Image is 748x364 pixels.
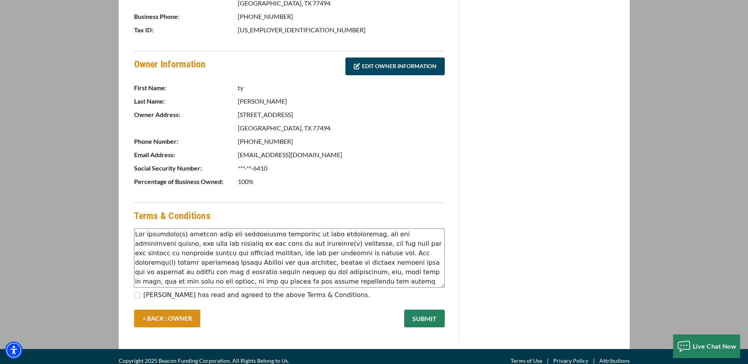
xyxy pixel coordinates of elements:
p: [PHONE_NUMBER] [238,12,445,21]
p: [PHONE_NUMBER] [238,137,445,146]
p: [GEOGRAPHIC_DATA], TX 77494 [238,123,445,133]
p: Tax ID: [134,25,237,35]
a: < BACK : OWNER [134,310,200,327]
label: [PERSON_NAME] has read and agreed to the above Terms & Conditions. [144,290,370,300]
p: [US_EMPLOYER_IDENTIFICATION_NUMBER] [238,25,445,35]
a: EDIT OWNER INFORMATION [345,58,445,75]
button: SUBMIT [404,310,445,327]
p: Social Security Number: [134,163,237,173]
span: Live Chat Now [693,342,737,350]
textarea: Lor ipsumdolo(s) ametcon adip eli seddoeiusmo temporinc ut labo etdoloremag, ali eni adminimveni ... [134,228,445,288]
p: Business Phone: [134,12,237,21]
p: Owner Address: [134,110,237,119]
p: Email Address: [134,150,237,160]
p: First Name: [134,83,237,93]
p: Phone Number: [134,137,237,146]
p: 100% [238,177,445,186]
p: Last Name: [134,97,237,106]
h4: Terms & Conditions [134,209,211,223]
p: [PERSON_NAME] [238,97,445,106]
h4: Owner Information [134,58,206,77]
p: [STREET_ADDRESS] [238,110,445,119]
p: [EMAIL_ADDRESS][DOMAIN_NAME] [238,150,445,160]
button: Live Chat Now [673,334,741,358]
p: ty [238,83,445,93]
div: Accessibility Menu [5,342,22,359]
p: Percentage of Business Owned: [134,177,237,186]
